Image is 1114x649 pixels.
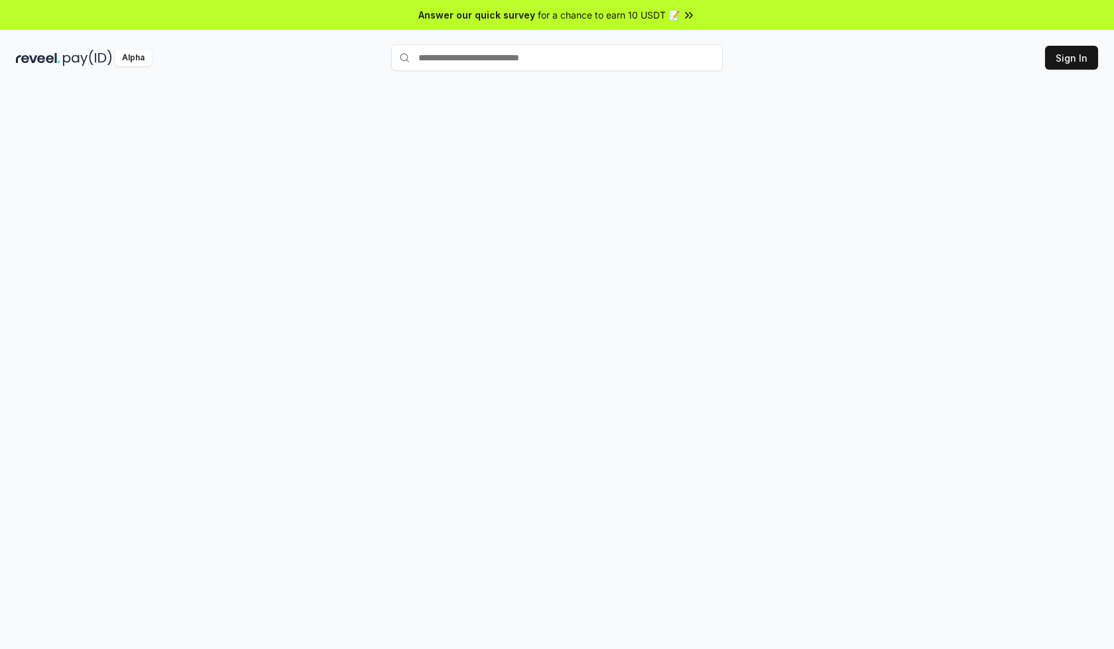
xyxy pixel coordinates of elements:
[115,50,152,66] div: Alpha
[418,8,535,22] span: Answer our quick survey
[16,50,60,66] img: reveel_dark
[538,8,680,22] span: for a chance to earn 10 USDT 📝
[63,50,112,66] img: pay_id
[1045,46,1098,70] button: Sign In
